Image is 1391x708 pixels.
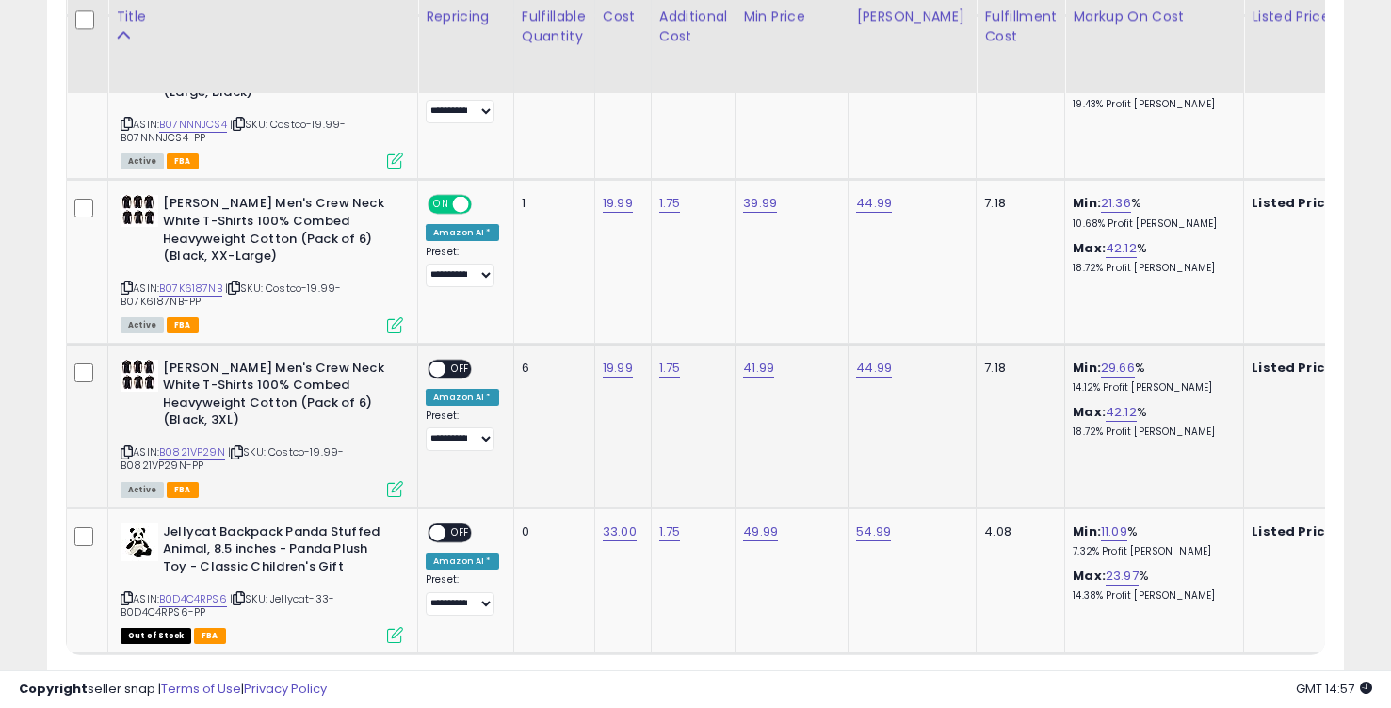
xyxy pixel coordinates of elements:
[426,410,499,452] div: Preset:
[743,194,777,213] a: 39.99
[167,482,199,498] span: FBA
[1296,680,1372,698] span: 2025-08-11 14:57 GMT
[522,523,580,540] div: 0
[1252,359,1337,377] b: Listed Price:
[1073,523,1101,540] b: Min:
[1073,381,1229,394] p: 14.12% Profit [PERSON_NAME]
[1073,360,1229,394] div: %
[163,195,392,269] b: [PERSON_NAME] Men's Crew Neck White T-Shirts 100% Combed Heavyweight Cotton (Pack of 6) (Black, X...
[522,195,580,212] div: 1
[984,523,1050,540] div: 4.08
[1073,426,1229,439] p: 18.72% Profit [PERSON_NAME]
[167,153,199,169] span: FBA
[1073,239,1106,257] b: Max:
[121,523,403,642] div: ASIN:
[1252,194,1337,212] b: Listed Price:
[1073,7,1236,26] div: Markup on Cost
[522,360,580,377] div: 6
[121,360,403,495] div: ASIN:
[244,680,327,698] a: Privacy Policy
[161,680,241,698] a: Terms of Use
[1073,567,1106,585] b: Max:
[121,482,164,498] span: All listings currently available for purchase on Amazon
[19,680,88,698] strong: Copyright
[426,246,499,288] div: Preset:
[1252,523,1337,540] b: Listed Price:
[426,389,499,406] div: Amazon AI *
[121,591,334,619] span: | SKU: Jellycat-33-B0D4C4RPS6-PP
[1101,359,1135,378] a: 29.66
[121,117,346,145] span: | SKU: Costco-19.99-B07NNNJCS4-PP
[121,523,158,561] img: 31BZojyXjAL._SL40_.jpg
[159,281,222,297] a: B07K6187NB
[426,81,499,123] div: Preset:
[469,197,499,213] span: OFF
[1073,523,1229,558] div: %
[659,194,681,213] a: 1.75
[1073,589,1229,603] p: 14.38% Profit [PERSON_NAME]
[426,224,499,241] div: Amazon AI *
[1073,98,1229,111] p: 19.43% Profit [PERSON_NAME]
[429,197,453,213] span: ON
[121,31,403,167] div: ASIN:
[19,681,327,699] div: seller snap | |
[1073,403,1106,421] b: Max:
[984,360,1050,377] div: 7.18
[1101,194,1131,213] a: 21.36
[121,195,158,227] img: 41HijiFyMcL._SL40_.jpg
[1073,195,1229,230] div: %
[984,195,1050,212] div: 7.18
[856,523,891,541] a: 54.99
[522,7,587,46] div: Fulfillable Quantity
[194,628,226,644] span: FBA
[121,360,158,392] img: 41HijiFyMcL._SL40_.jpg
[1073,217,1229,231] p: 10.68% Profit [PERSON_NAME]
[159,117,227,133] a: B07NNNJCS4
[659,523,681,541] a: 1.75
[121,195,403,330] div: ASIN:
[426,553,499,570] div: Amazon AI *
[603,359,633,378] a: 19.99
[426,573,499,616] div: Preset:
[984,7,1057,46] div: Fulfillment Cost
[121,153,164,169] span: All listings currently available for purchase on Amazon
[743,7,840,26] div: Min Price
[159,591,227,607] a: B0D4C4RPS6
[1106,567,1139,586] a: 23.97
[603,194,633,213] a: 19.99
[121,317,164,333] span: All listings currently available for purchase on Amazon
[1106,403,1137,422] a: 42.12
[603,523,637,541] a: 33.00
[167,317,199,333] span: FBA
[1073,240,1229,275] div: %
[1073,568,1229,603] div: %
[121,444,344,473] span: | SKU: Costco-19.99-B0821VP29N-PP
[445,361,476,377] span: OFF
[1073,404,1229,439] div: %
[1073,262,1229,275] p: 18.72% Profit [PERSON_NAME]
[603,7,643,26] div: Cost
[445,524,476,540] span: OFF
[121,628,191,644] span: All listings that are currently out of stock and unavailable for purchase on Amazon
[743,359,774,378] a: 41.99
[426,7,506,26] div: Repricing
[856,359,892,378] a: 44.99
[1073,545,1229,558] p: 7.32% Profit [PERSON_NAME]
[1106,239,1137,258] a: 42.12
[116,7,410,26] div: Title
[1073,359,1101,377] b: Min:
[659,7,728,46] div: Additional Cost
[163,360,392,434] b: [PERSON_NAME] Men's Crew Neck White T-Shirts 100% Combed Heavyweight Cotton (Pack of 6) (Black, 3XL)
[1101,523,1127,541] a: 11.09
[743,523,778,541] a: 49.99
[856,194,892,213] a: 44.99
[1073,194,1101,212] b: Min:
[659,359,681,378] a: 1.75
[856,7,968,26] div: [PERSON_NAME]
[159,444,225,460] a: B0821VP29N
[121,281,341,309] span: | SKU: Costco-19.99-B07K6187NB-PP
[163,523,392,581] b: Jellycat Backpack Panda Stuffed Animal, 8.5 inches - Panda Plush Toy - Classic Children's Gift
